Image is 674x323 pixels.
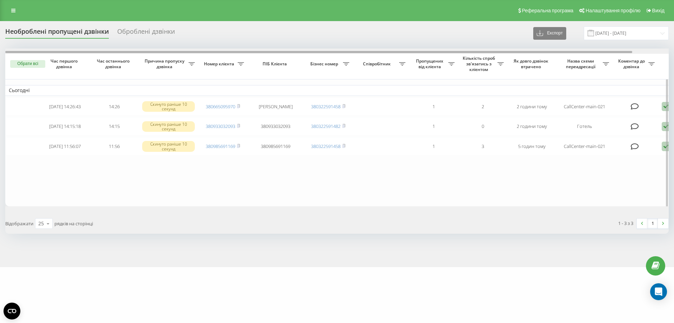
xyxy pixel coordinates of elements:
span: Вихід [652,8,665,13]
span: Причина пропуску дзвінка [142,58,189,69]
span: Кількість спроб зв'язатись з клієнтом [462,56,497,72]
span: рядків на сторінці [54,220,93,227]
td: [DATE] 11:56:07 [40,137,90,156]
a: 380322591458 [311,103,341,110]
td: 2 [458,97,507,116]
button: Обрати всі [10,60,45,68]
span: Налаштування профілю [586,8,640,13]
span: Бізнес номер [307,61,343,67]
td: [PERSON_NAME] [247,97,304,116]
a: 380665095970 [206,103,235,110]
div: Open Intercom Messenger [650,283,667,300]
div: Скинуто раніше 10 секунд [142,121,195,132]
div: Скинуто раніше 10 секунд [142,101,195,112]
span: Відображати [5,220,33,227]
td: 1 [409,117,458,136]
td: 1 [409,137,458,156]
td: Готель [556,117,613,136]
td: 380985691169 [247,137,304,156]
td: 380933032093 [247,117,304,136]
td: 0 [458,117,507,136]
a: 1 [647,219,658,228]
td: [DATE] 14:26:43 [40,97,90,116]
span: Час першого дзвінка [46,58,84,69]
span: Назва схеми переадресації [560,58,603,69]
div: 1 - 3 з 3 [618,220,633,227]
span: Як довго дзвінок втрачено [513,58,551,69]
a: 380985691169 [206,143,235,149]
span: Реферальна програма [522,8,574,13]
div: Оброблені дзвінки [117,28,175,39]
span: ПІБ Клієнта [253,61,298,67]
div: Скинуто раніше 10 секунд [142,141,195,151]
td: 2 години тому [507,117,556,136]
td: 14:26 [90,97,139,116]
td: [DATE] 14:15:18 [40,117,90,136]
td: 5 годин тому [507,137,556,156]
a: 380322591482 [311,123,341,129]
td: 3 [458,137,507,156]
td: CallCenter-main-021 [556,97,613,116]
span: Пропущених від клієнта [412,58,448,69]
div: Необроблені пропущені дзвінки [5,28,109,39]
td: 11:56 [90,137,139,156]
td: 14:15 [90,117,139,136]
span: Коментар до дзвінка [616,58,648,69]
td: 2 години тому [507,97,556,116]
a: 380933032093 [206,123,235,129]
span: Номер клієнта [202,61,238,67]
div: 25 [38,220,44,227]
td: CallCenter-main-021 [556,137,613,156]
span: Час останнього дзвінка [95,58,133,69]
span: Співробітник [356,61,399,67]
button: Open CMP widget [4,303,20,319]
button: Експорт [533,27,566,40]
td: 1 [409,97,458,116]
a: 380322591458 [311,143,341,149]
